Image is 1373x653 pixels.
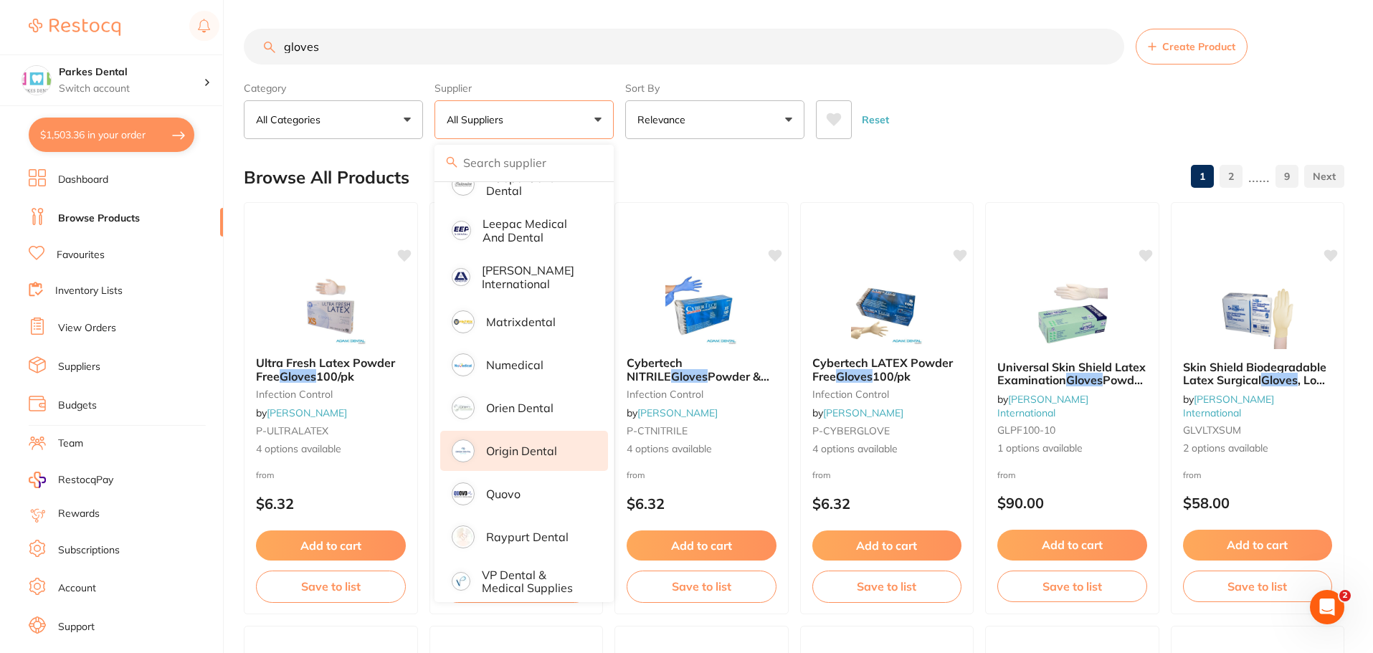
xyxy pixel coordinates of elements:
[244,82,423,95] label: Category
[29,11,120,44] a: Restocq Logo
[812,389,962,400] small: infection control
[58,360,100,374] a: Suppliers
[486,315,556,328] p: Matrixdental
[857,100,893,139] button: Reset
[997,495,1147,511] p: $90.00
[812,530,962,561] button: Add to cart
[256,530,406,561] button: Add to cart
[244,29,1124,65] input: Search Products
[486,401,554,414] p: Orien dental
[1183,495,1333,511] p: $58.00
[627,530,776,561] button: Add to cart
[58,173,108,187] a: Dashboard
[812,571,962,602] button: Save to list
[447,113,509,127] p: All Suppliers
[244,168,409,188] h2: Browse All Products
[823,406,903,419] a: [PERSON_NAME]
[1183,393,1274,419] a: [PERSON_NAME] International
[1310,590,1344,624] iframe: Intercom live chat
[454,399,472,417] img: Orien dental
[29,19,120,36] img: Restocq Logo
[280,369,316,383] em: Gloves
[812,356,953,383] span: Cybertech LATEX Powder Free
[997,361,1147,387] b: Universal Skin Shield Latex Examination Gloves Powder Free AS/NZ Biodegradable Polymer Coated Tex...
[1191,162,1214,191] a: 1
[997,393,1088,419] a: [PERSON_NAME] International
[434,100,614,139] button: All Suppliers
[486,444,557,457] p: Origin Dental
[58,437,83,451] a: Team
[812,470,831,480] span: from
[55,284,123,298] a: Inventory Lists
[256,356,395,383] span: Ultra Fresh Latex Powder Free
[625,82,804,95] label: Sort By
[1162,41,1235,52] span: Create Product
[812,442,962,457] span: 4 options available
[1183,424,1241,437] span: GLVLTXSUM
[483,217,588,244] p: Leepac Medical and Dental
[57,248,105,262] a: Favourites
[256,442,406,457] span: 4 options available
[627,389,776,400] small: infection control
[840,273,933,345] img: Cybertech LATEX Powder Free Gloves 100/pk
[1066,373,1103,387] em: Gloves
[627,470,645,480] span: from
[1248,168,1270,185] p: ......
[997,393,1088,419] span: by
[812,406,903,419] span: by
[627,406,718,419] span: by
[1183,360,1326,387] span: Skin Shield Biodegradable Latex Surgical
[1025,277,1118,349] img: Universal Skin Shield Latex Examination Gloves Powder Free AS/NZ Biodegradable Polymer Coated Tex...
[997,424,1055,437] span: GLPF100-10
[627,369,769,396] span: Powder & Latex Free 100/pk
[1183,442,1333,456] span: 2 options available
[256,571,406,602] button: Save to list
[58,620,95,634] a: Support
[58,543,120,558] a: Subscriptions
[486,171,588,198] p: Independent Dental
[997,571,1147,602] button: Save to list
[454,356,472,374] img: Numedical
[454,528,472,546] img: Raypurt Dental
[58,507,100,521] a: Rewards
[997,360,1146,387] span: Universal Skin Shield Latex Examination
[316,369,354,383] span: 100/pk
[284,273,377,345] img: Ultra Fresh Latex Powder Free Gloves 100/pk
[812,424,890,437] span: P-CYBERGLOVE
[58,473,113,487] span: RestocqPay
[454,175,472,194] img: Independent Dental
[1136,29,1248,65] button: Create Product
[627,495,776,512] p: $6.32
[486,487,521,500] p: Quovo
[627,356,683,383] span: Cybertech NITRILE
[454,270,468,285] img: Livingstone International
[873,369,911,383] span: 100/pk
[29,472,46,488] img: RestocqPay
[454,442,472,460] img: Origin Dental
[1339,590,1351,601] span: 2
[1183,393,1274,419] span: by
[244,100,423,139] button: All Categories
[627,442,776,457] span: 4 options available
[58,321,116,335] a: View Orders
[256,113,326,127] p: All Categories
[1275,162,1298,191] a: 9
[454,485,472,503] img: Quovo
[812,495,962,512] p: $6.32
[1183,361,1333,387] b: Skin Shield Biodegradable Latex Surgical Gloves, Low Powder, Sterile, Box
[256,470,275,480] span: from
[627,424,688,437] span: P-CTNITRILE
[454,223,469,238] img: Leepac Medical and Dental
[434,82,614,95] label: Supplier
[486,530,569,543] p: Raypurt Dental
[58,399,97,413] a: Budgets
[1261,373,1298,387] em: Gloves
[1183,571,1333,602] button: Save to list
[637,406,718,419] a: [PERSON_NAME]
[482,568,588,595] p: VP Dental & Medical Supplies
[58,211,140,226] a: Browse Products
[59,65,204,80] h4: Parkes Dental
[997,530,1147,560] button: Add to cart
[671,369,708,383] em: Gloves
[29,118,194,152] button: $1,503.36 in your order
